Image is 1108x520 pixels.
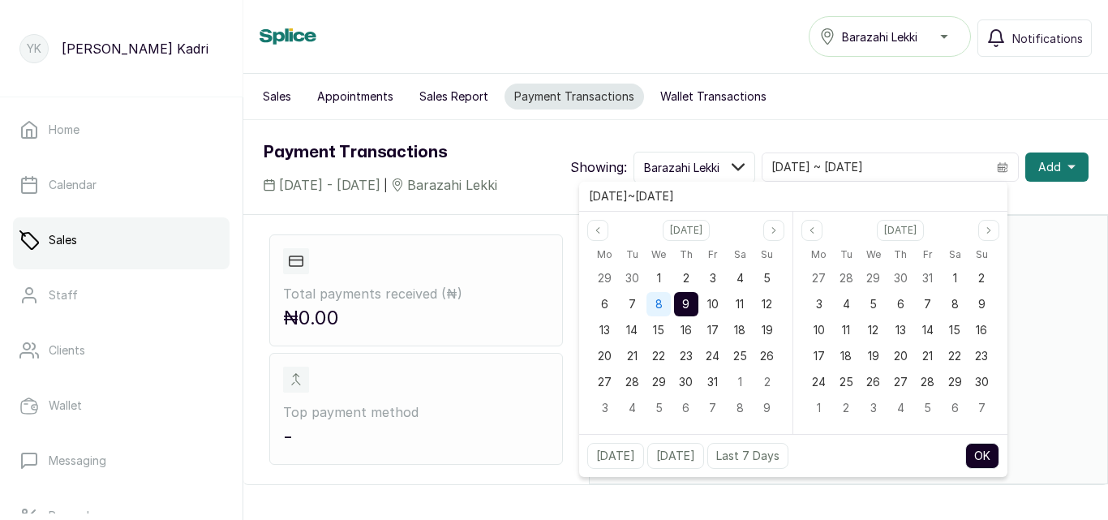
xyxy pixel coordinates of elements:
div: 31 Oct 2025 [914,265,941,291]
span: 9 [682,297,689,311]
div: 14 Oct 2025 [618,317,645,343]
span: 1 [817,401,821,415]
p: Clients [49,342,85,359]
span: 17 [707,323,719,337]
span: 4 [737,271,744,285]
span: 11 [736,297,744,311]
span: [DATE] [635,189,674,203]
p: Total payments received ( ₦ ) [283,284,549,303]
button: Select month [663,220,710,241]
span: 21 [922,349,933,363]
div: 04 Nov 2025 [618,395,645,421]
span: Sa [949,245,961,264]
svg: calendar [997,161,1008,173]
div: Thursday [672,244,699,265]
span: 1 [953,271,957,285]
div: 29 Sep 2025 [591,265,618,291]
span: 22 [948,349,961,363]
button: Wallet Transactions [651,84,776,110]
span: 6 [951,401,959,415]
div: 27 Nov 2025 [887,369,913,395]
span: Barazahi Lekki [407,175,497,195]
button: Last 7 Days [707,443,788,469]
span: 12 [762,297,772,311]
span: 15 [653,323,664,337]
span: 19 [868,349,879,363]
p: Top payment method [283,402,549,422]
span: 26 [760,349,774,363]
div: 15 Oct 2025 [646,317,672,343]
span: 17 [814,349,825,363]
span: 7 [978,401,986,415]
span: 1 [738,375,742,389]
div: 13 Nov 2025 [887,317,913,343]
button: [DATE] [647,443,704,469]
button: Sales [253,84,301,110]
span: Su [976,245,988,264]
div: 17 Oct 2025 [699,317,726,343]
span: 5 [763,271,771,285]
div: 29 Oct 2025 [860,265,887,291]
div: 07 Nov 2025 [699,395,726,421]
span: 27 [894,375,908,389]
p: [PERSON_NAME] Kadri [62,39,208,58]
div: 19 Nov 2025 [860,343,887,369]
span: 10 [814,323,825,337]
div: 05 Nov 2025 [646,395,672,421]
span: Tu [840,245,852,264]
span: Notifications [1012,30,1083,47]
span: 7 [924,297,931,311]
span: 4 [897,401,904,415]
span: 20 [598,349,612,363]
span: [DATE] [589,189,628,203]
span: 29 [598,271,612,285]
span: 3 [710,271,716,285]
div: Saturday [727,244,754,265]
div: 01 Dec 2025 [805,395,832,421]
span: 27 [812,271,826,285]
span: 23 [680,349,693,363]
span: Fr [923,245,932,264]
span: 13 [599,323,610,337]
button: Sales Report [410,84,498,110]
div: Saturday [941,244,968,265]
div: 10 Oct 2025 [699,291,726,317]
span: 16 [681,323,692,337]
div: 30 Oct 2025 [672,369,699,395]
span: Barazahi Lekki [842,28,917,45]
span: Mo [811,245,827,264]
span: 29 [948,375,962,389]
div: 29 Nov 2025 [941,369,968,395]
span: Barazahi Lekki [644,159,719,176]
div: Thursday [887,244,913,265]
div: 01 Oct 2025 [646,265,672,291]
span: 31 [922,271,933,285]
p: Showing: [570,157,627,177]
div: 24 Oct 2025 [699,343,726,369]
span: 2 [683,271,689,285]
div: 20 Oct 2025 [591,343,618,369]
div: Tuesday [833,244,860,265]
div: Sunday [754,244,780,265]
div: 21 Oct 2025 [618,343,645,369]
div: 08 Nov 2025 [727,395,754,421]
span: 3 [870,401,877,415]
span: 30 [975,375,989,389]
span: Th [894,245,907,264]
a: Wallet [13,383,230,428]
div: 19 Oct 2025 [754,317,780,343]
span: 24 [812,375,826,389]
span: 25 [733,349,747,363]
div: 09 Nov 2025 [968,291,995,317]
span: 3 [816,297,822,311]
span: 18 [734,323,745,337]
div: 23 Nov 2025 [968,343,995,369]
span: 27 [598,375,612,389]
div: 05 Dec 2025 [914,395,941,421]
div: 17 Nov 2025 [805,343,832,369]
span: 7 [709,401,716,415]
p: Staff [49,287,78,303]
div: 04 Dec 2025 [887,395,913,421]
div: 01 Nov 2025 [727,369,754,395]
span: 7 [629,297,636,311]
